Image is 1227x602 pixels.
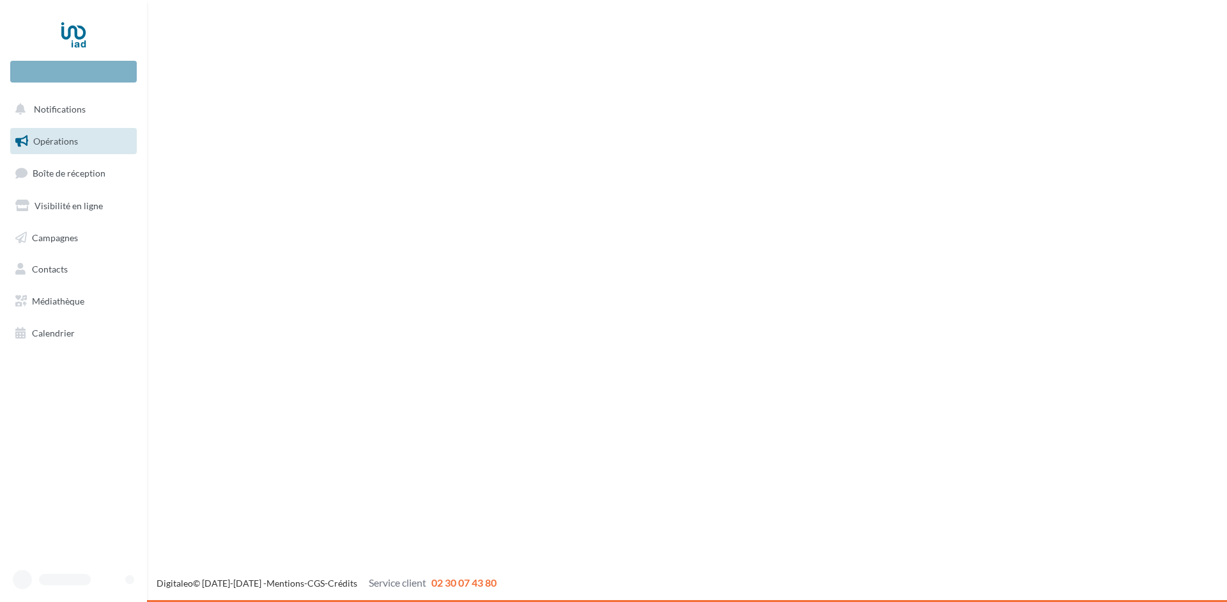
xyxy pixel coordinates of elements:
a: Crédits [328,578,357,589]
span: 02 30 07 43 80 [431,576,497,589]
span: Calendrier [32,328,75,338]
span: Campagnes [32,232,78,242]
a: Mentions [266,578,304,589]
a: Médiathèque [8,288,139,315]
span: Boîte de réception [33,168,105,178]
a: Visibilité en ligne [8,193,139,219]
span: Contacts [32,264,68,274]
a: Digitaleo [157,578,193,589]
a: CGS [307,578,325,589]
a: Boîte de réception [8,159,139,187]
a: Campagnes [8,225,139,251]
span: Visibilité en ligne [35,200,103,211]
span: © [DATE]-[DATE] - - - [157,578,497,589]
span: Service client [369,576,426,589]
button: Notifications [8,96,134,123]
span: Opérations [33,136,78,147]
span: Médiathèque [32,296,84,306]
a: Opérations [8,128,139,155]
div: Nouvelle campagne [10,61,137,83]
span: Notifications [34,104,86,115]
a: Contacts [8,256,139,283]
a: Calendrier [8,320,139,347]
